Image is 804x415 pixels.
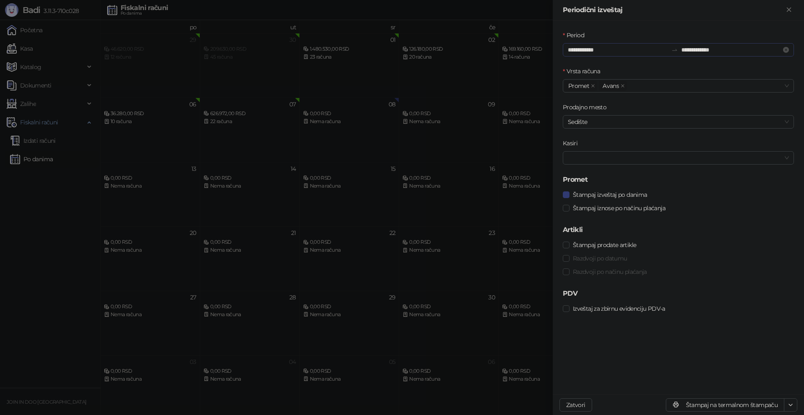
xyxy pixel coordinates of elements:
[568,116,789,128] span: Sedište
[559,398,592,412] button: Zatvori
[563,225,794,235] h5: Artikli
[569,190,650,199] span: Štampaj izveštaj po danima
[563,67,606,76] label: Vrsta računa
[563,175,794,185] h5: Promet
[591,84,595,88] span: close
[569,240,639,250] span: Štampaj prodate artikle
[784,5,794,15] button: Zatvori
[563,31,589,40] label: Period
[569,267,650,276] span: Razdvoji po načinu plaćanja
[569,304,669,313] span: Izveštaj za zbirnu evidenciju PDV-a
[783,47,789,53] span: close-circle
[563,289,794,299] h5: PDV
[563,5,784,15] div: Periodični izveštaj
[621,84,625,88] span: close
[603,81,619,90] span: Avans
[563,103,611,112] label: Prodajno mesto
[671,46,678,53] span: swap-right
[671,46,678,53] span: to
[569,204,669,213] span: Štampaj iznose po načinu plaćanja
[568,45,668,54] input: Period
[666,398,784,412] button: Štampaj na termalnom štampaču
[568,81,589,90] span: Promet
[569,254,630,263] span: Razdvoji po datumu
[563,139,583,148] label: Kasiri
